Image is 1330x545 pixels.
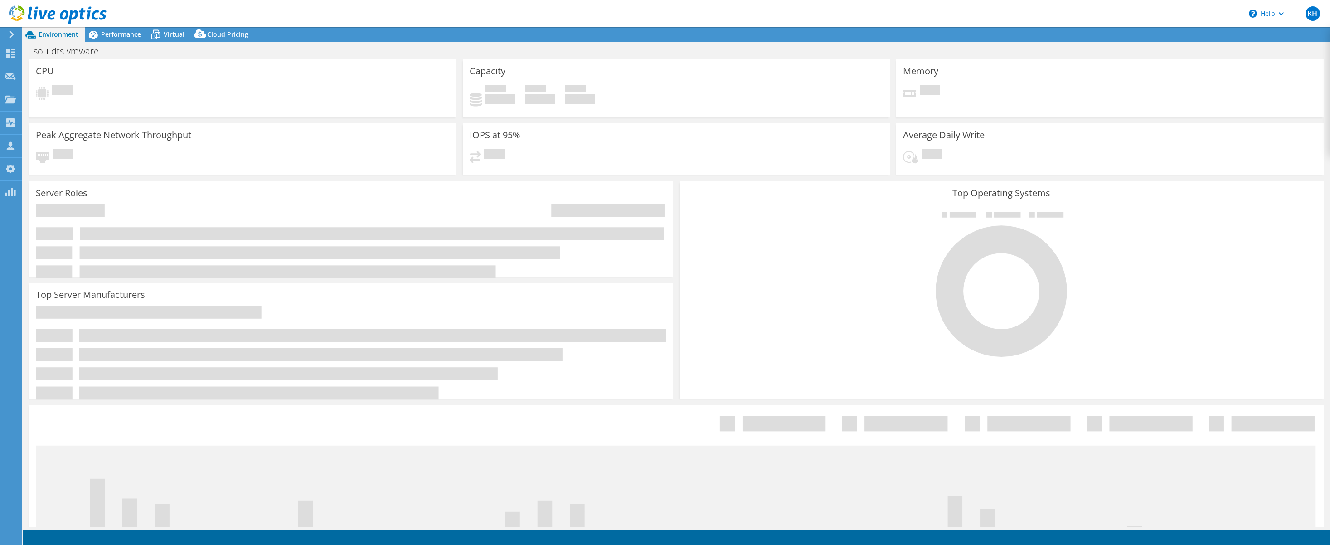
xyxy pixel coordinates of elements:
[525,94,555,104] h4: 0 GiB
[903,66,938,76] h3: Memory
[1249,10,1257,18] svg: \n
[484,149,505,161] span: Pending
[565,94,595,104] h4: 0 GiB
[53,149,73,161] span: Pending
[36,130,191,140] h3: Peak Aggregate Network Throughput
[36,290,145,300] h3: Top Server Manufacturers
[36,188,87,198] h3: Server Roles
[164,30,184,39] span: Virtual
[1306,6,1320,21] span: KH
[903,130,985,140] h3: Average Daily Write
[207,30,248,39] span: Cloud Pricing
[39,30,78,39] span: Environment
[485,85,506,94] span: Used
[29,46,113,56] h1: sou-dts-vmware
[485,94,515,104] h4: 0 GiB
[470,66,505,76] h3: Capacity
[525,85,546,94] span: Free
[565,85,586,94] span: Total
[52,85,73,97] span: Pending
[101,30,141,39] span: Performance
[920,85,940,97] span: Pending
[922,149,942,161] span: Pending
[686,188,1317,198] h3: Top Operating Systems
[36,66,54,76] h3: CPU
[470,130,520,140] h3: IOPS at 95%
